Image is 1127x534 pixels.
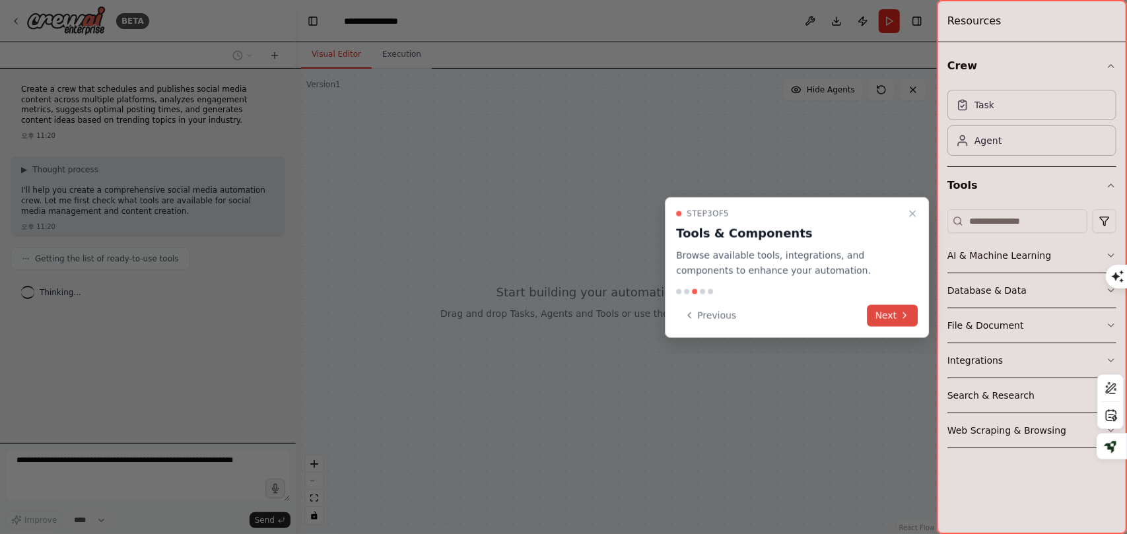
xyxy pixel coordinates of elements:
button: Previous [676,304,744,326]
h3: Tools & Components [676,224,902,243]
span: Step 3 of 5 [687,209,729,219]
button: Close walkthrough [905,206,920,222]
button: Hide left sidebar [304,12,322,30]
button: Next [868,304,918,326]
p: Browse available tools, integrations, and components to enhance your automation. [676,248,902,279]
